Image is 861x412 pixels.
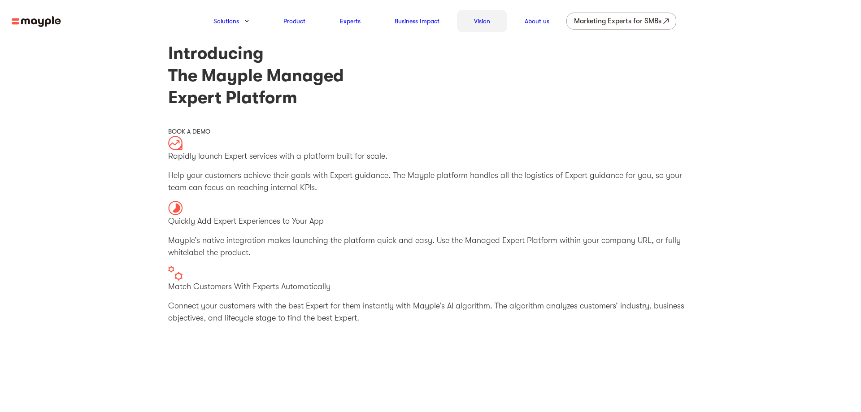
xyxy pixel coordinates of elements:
[566,13,676,30] a: Marketing Experts for SMBs
[474,16,490,26] a: Vision
[168,300,693,324] p: Connect your customers with the best Expert for them instantly with Mayple’s AI algorithm. The al...
[168,127,693,136] div: BOOK A DEMO
[168,42,693,108] h1: Introducing The Mayple Managed Expert Platform
[12,16,61,27] img: mayple-logo
[245,20,249,22] img: arrow-down
[340,16,361,26] a: Experts
[574,15,661,27] div: Marketing Experts for SMBs
[525,16,549,26] a: About us
[168,169,693,194] p: Help your customers achieve their goals with Expert guidance. The Mayple platform handles all the...
[168,234,693,259] p: Mayple’s native integration makes launching the platform quick and easy. Use the Managed Expert P...
[168,281,693,293] p: Match Customers With Experts Automatically
[168,150,693,162] p: Rapidly launch Expert services with a platform built for scale.
[168,215,693,227] p: Quickly Add Expert Experiences to Your App
[213,16,239,26] a: Solutions
[283,16,305,26] a: Product
[395,16,439,26] a: Business Impact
